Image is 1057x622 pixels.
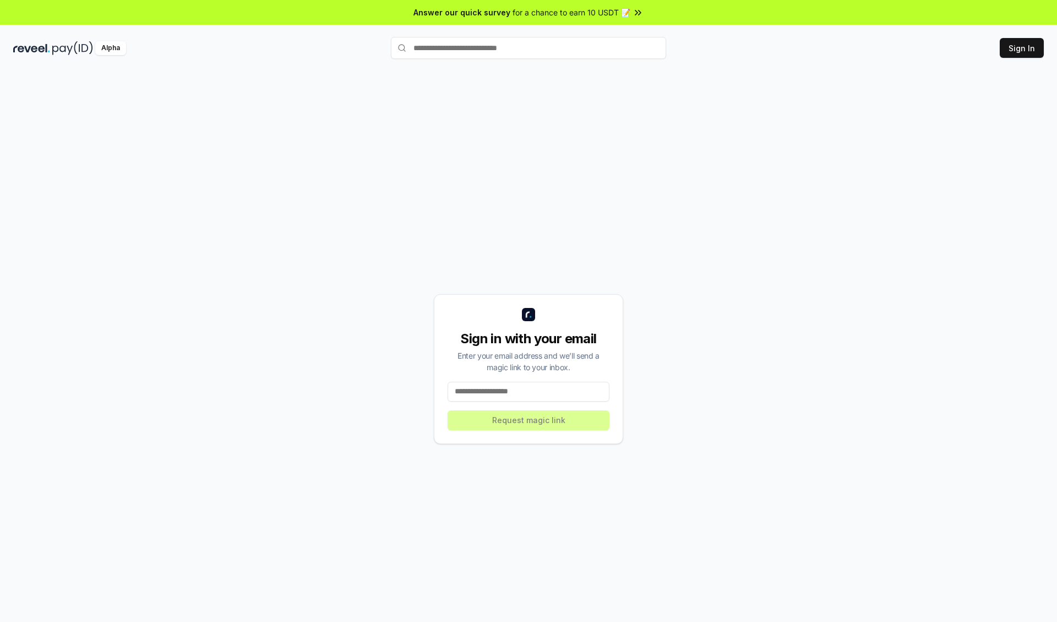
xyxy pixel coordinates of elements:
button: Sign In [1000,38,1044,58]
div: Alpha [95,41,126,55]
div: Enter your email address and we’ll send a magic link to your inbox. [448,350,609,373]
img: logo_small [522,308,535,321]
div: Sign in with your email [448,330,609,348]
span: for a chance to earn 10 USDT 📝 [513,7,630,18]
span: Answer our quick survey [413,7,510,18]
img: pay_id [52,41,93,55]
img: reveel_dark [13,41,50,55]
